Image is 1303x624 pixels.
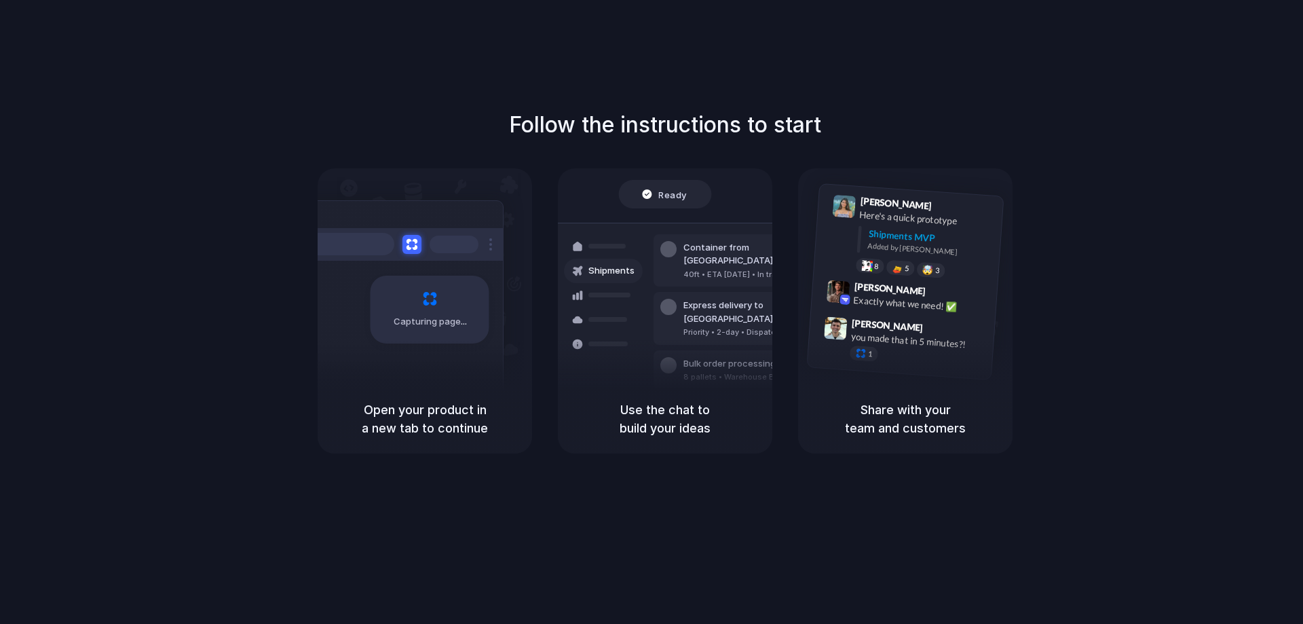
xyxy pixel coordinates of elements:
h5: Use the chat to build your ideas [574,401,756,437]
div: 40ft • ETA [DATE] • In transit [683,269,830,280]
span: [PERSON_NAME] [860,194,932,213]
div: Container from [GEOGRAPHIC_DATA] [683,241,830,268]
span: 9:47 AM [927,322,955,338]
span: Ready [659,187,687,201]
span: 3 [935,266,940,274]
div: 🤯 [922,265,934,275]
span: 1 [868,350,873,357]
span: 9:42 AM [930,285,958,301]
div: Priority • 2-day • Dispatched [683,327,830,338]
h1: Follow the instructions to start [509,109,821,141]
h5: Open your product in a new tab to continue [334,401,516,437]
span: Shipments [588,264,635,278]
div: Added by [PERSON_NAME] [867,240,992,259]
span: [PERSON_NAME] [852,315,924,335]
span: 9:41 AM [936,200,964,216]
div: Express delivery to [GEOGRAPHIC_DATA] [683,299,830,325]
span: [PERSON_NAME] [854,278,926,298]
h5: Share with your team and customers [814,401,996,437]
div: 8 pallets • Warehouse B • Packed [683,371,810,383]
div: Bulk order processing [683,357,810,371]
span: Capturing page [394,315,469,329]
div: Here's a quick prototype [859,207,995,230]
div: Exactly what we need! ✅ [853,293,989,316]
div: you made that in 5 minutes?! [850,329,986,352]
span: 8 [874,262,879,270]
span: 5 [905,264,909,272]
div: Shipments MVP [868,226,994,249]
